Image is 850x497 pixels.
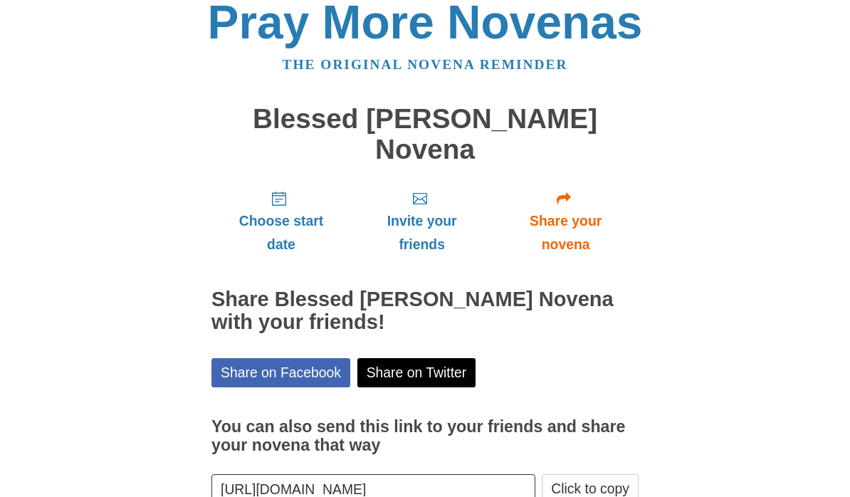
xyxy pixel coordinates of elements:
[211,419,639,455] h3: You can also send this link to your friends and share your novena that way
[226,210,337,257] span: Choose start date
[507,210,624,257] span: Share your novena
[211,105,639,165] h1: Blessed [PERSON_NAME] Novena
[211,359,350,388] a: Share on Facebook
[351,179,493,264] a: Invite your friends
[357,359,476,388] a: Share on Twitter
[493,179,639,264] a: Share your novena
[365,210,478,257] span: Invite your friends
[211,289,639,335] h2: Share Blessed [PERSON_NAME] Novena with your friends!
[283,58,568,73] a: The original novena reminder
[211,179,351,264] a: Choose start date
